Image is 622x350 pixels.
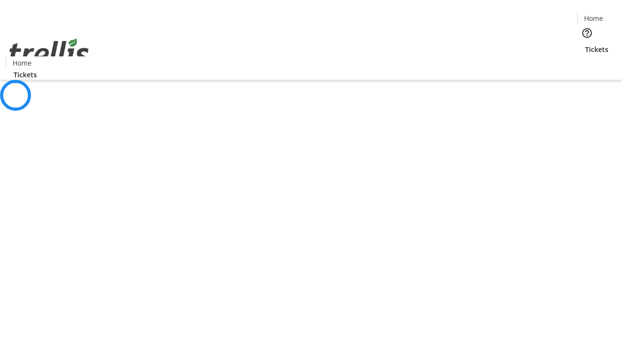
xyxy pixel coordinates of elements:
span: Tickets [14,70,37,80]
a: Home [578,13,609,23]
img: Orient E2E Organization 6uU3ANMNi8's Logo [6,28,92,76]
span: Home [13,58,32,68]
a: Tickets [577,44,616,54]
span: Tickets [585,44,608,54]
button: Help [577,23,597,43]
a: Tickets [6,70,45,80]
button: Cart [577,54,597,74]
a: Home [6,58,37,68]
span: Home [584,13,603,23]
